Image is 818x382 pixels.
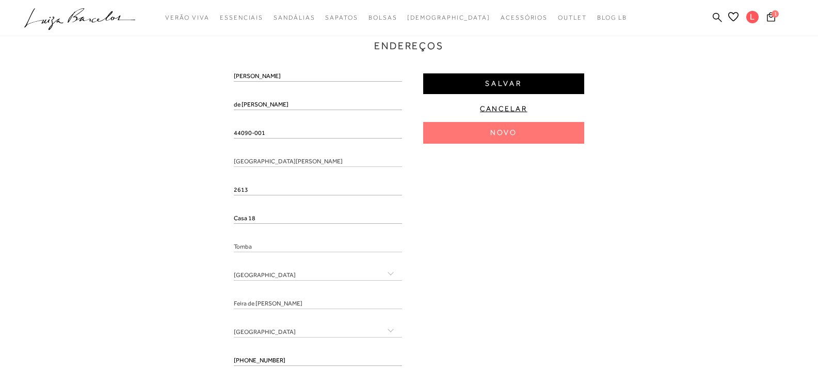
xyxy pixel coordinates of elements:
button: Novo [423,122,584,144]
a: noSubCategoriesText [558,8,587,27]
span: Salvar [485,79,522,88]
span: Sapatos [325,14,358,21]
a: noSubCategoriesText [220,8,263,27]
button: L [742,10,764,26]
a: noSubCategoriesText [274,8,315,27]
a: noSubCategoriesText [165,8,210,27]
span: Verão Viva [165,14,210,21]
span: Acessórios [501,14,548,21]
span: Essenciais [220,14,263,21]
input: Número de telefone [234,356,402,366]
button: Salvar [423,73,584,94]
button: Cancelar [423,103,584,114]
span: [DEMOGRAPHIC_DATA] [407,14,490,21]
span: Bolsas [368,14,397,21]
span: L [746,11,759,23]
span: Sandálias [274,14,315,21]
a: noSubCategoriesText [407,8,490,27]
span: Novo [490,128,517,137]
span: Cancelar [480,104,527,114]
button: 1 [764,11,778,25]
a: noSubCategoriesText [325,8,358,27]
input: Cidade [234,299,402,309]
input: CEP/Código postal [234,128,402,139]
a: BLOG LB [597,8,627,27]
a: noSubCategoriesText [368,8,397,27]
input: Bairro [234,242,402,252]
input: Complemento [234,213,402,224]
span: 1 [772,10,779,18]
input: Nome [234,71,402,82]
input: Número [234,185,402,195]
span: Outlet [558,14,587,21]
input: Endereço [234,157,402,167]
span: BLOG LB [597,14,627,21]
input: Sobrenome [234,100,402,110]
a: noSubCategoriesText [501,8,548,27]
h3: Endereços [15,39,803,54]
